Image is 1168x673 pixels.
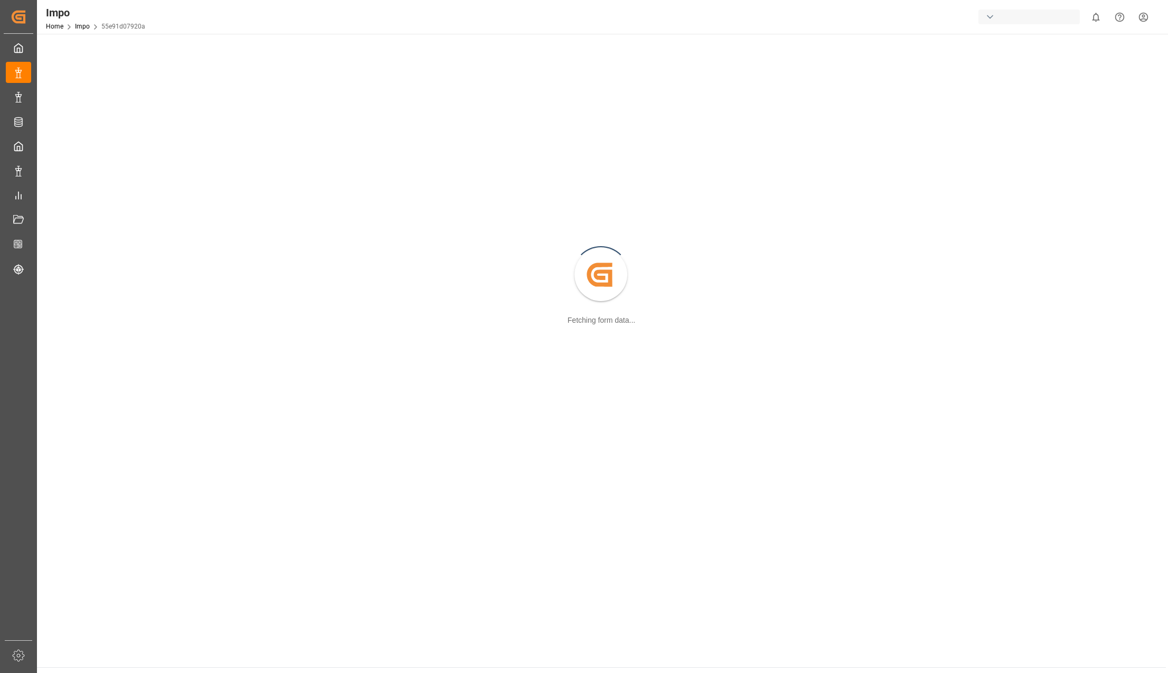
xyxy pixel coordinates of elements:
[46,5,145,21] div: Impo
[46,23,63,30] a: Home
[1084,5,1108,29] button: show 0 new notifications
[1108,5,1132,29] button: Help Center
[75,23,90,30] a: Impo
[568,315,635,326] div: Fetching form data...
